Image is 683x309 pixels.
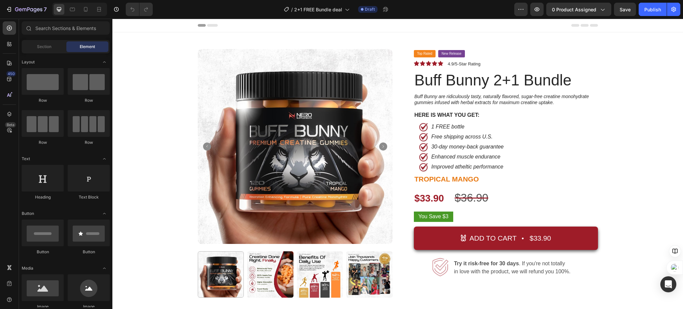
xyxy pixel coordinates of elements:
span: Media [22,265,33,271]
div: Heading [22,194,64,200]
p: TROPICAL MANGO [302,154,485,167]
button: Carousel Next Arrow [267,124,275,132]
div: Publish [644,6,661,13]
span: Element [80,44,95,50]
span: Layout [22,59,35,65]
div: Row [68,139,110,145]
p: New Release [329,32,349,38]
button: Publish [639,3,667,16]
p: Free shipping across U.S. [319,115,449,122]
img: gempages_529918751533958182-0d57f492-b965-4c4e-aeb0-d9b8a6433d5b.jpg [318,238,338,259]
span: Section [37,44,51,50]
div: $33.90 [301,173,332,187]
p: 30-day money-back guarantee [319,125,449,132]
div: Row [68,97,110,103]
span: Button [22,211,34,217]
div: Beta [5,122,16,127]
span: / [291,6,293,13]
button: <p>Top Rated</p> [301,31,323,39]
span: 0 product assigned [552,6,596,13]
strong: Try it risk-free for 30 days [341,242,407,248]
span: Text [22,156,30,162]
button: 0 product assigned [546,3,611,16]
button: ADD TO CART [301,208,486,231]
div: Undo/Redo [126,3,153,16]
div: $33.90 [417,213,439,227]
img: gempages_529918751533958182-eafdd856-7423-4d93-b0bf-17aed31f1f3b.png [306,143,316,153]
span: Save [620,7,631,12]
p: . If you're not totally [341,241,498,249]
p: Buff Bunny are ridiculously tasty, naturally flavored, sugar-free creatine monohydrate gummies in... [302,75,485,87]
pre: You Save $3 [301,193,341,203]
img: gempages_529918751533958182-eafdd856-7423-4d93-b0bf-17aed31f1f3b.png [306,133,316,143]
div: ADD TO CART [357,213,404,226]
span: Draft [365,6,375,12]
p: Improved atheltic performance [319,145,449,152]
div: $36.90 [341,172,377,187]
img: gempages_529918751533958182-eafdd856-7423-4d93-b0bf-17aed31f1f3b.png [306,103,316,113]
img: gempages_529918751533958182-eafdd856-7423-4d93-b0bf-17aed31f1f3b.png [306,123,316,133]
p: in love with the product, we will refund you 100%. [341,249,498,257]
p: Enhanced muscle endurance [319,135,449,142]
button: Save [614,3,636,16]
span: Toggle open [99,263,110,274]
span: Toggle open [99,57,110,67]
p: 1 FREE bottle [319,105,481,112]
img: gempages_529918751533958182-eafdd856-7423-4d93-b0bf-17aed31f1f3b.png [306,113,316,123]
div: Button [22,249,64,255]
span: Toggle open [99,208,110,219]
p: Top Rated [305,32,320,38]
div: Text Block [68,194,110,200]
iframe: Design area [112,19,683,309]
span: 2+1 FREE Bundle deal [294,6,342,13]
p: 4.9/5-Star Rating [335,43,368,48]
input: Search Sections & Elements [22,21,110,35]
p: 7 [44,5,47,13]
div: Button [68,249,110,255]
button: 7 [3,3,50,16]
div: Row [22,97,64,103]
div: Open Intercom Messenger [660,276,676,292]
p: HERE IS WHAT YOU GET: [302,93,485,100]
div: 450 [6,71,16,76]
h2: Buff Bunny 2+1 Bundle [301,52,486,71]
button: <p>New Release</p> [326,31,352,39]
span: Toggle open [99,153,110,164]
div: Row [22,139,64,145]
